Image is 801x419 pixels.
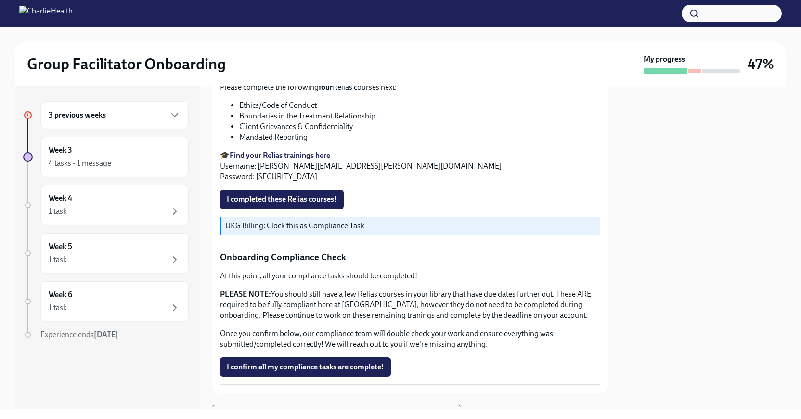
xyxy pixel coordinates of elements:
[19,6,73,21] img: CharlieHealth
[23,185,189,225] a: Week 41 task
[239,121,600,132] li: Client Grievances & Confidentiality
[220,357,391,377] button: I confirm all my compliance tasks are complete!
[220,271,600,281] p: At this point, all your compliance tasks should be completed!
[748,55,774,73] h3: 47%
[49,193,72,204] h6: Week 4
[23,137,189,177] a: Week 34 tasks • 1 message
[49,206,67,217] div: 1 task
[319,82,333,92] strong: four
[220,289,600,321] p: You should still have a few Relias courses in your library that have due dates further out. These...
[220,150,600,182] p: 🎓 Username: [PERSON_NAME][EMAIL_ADDRESS][PERSON_NAME][DOMAIN_NAME] Password: [SECURITY_DATA]
[220,190,344,209] button: I completed these Relias courses!
[23,233,189,274] a: Week 51 task
[49,241,72,252] h6: Week 5
[239,100,600,111] li: Ethics/Code of Conduct
[49,289,72,300] h6: Week 6
[239,111,600,121] li: Boundaries in the Treatment Relationship
[49,254,67,265] div: 1 task
[230,151,330,160] a: Find your Relias trainings here
[94,330,118,339] strong: [DATE]
[239,132,600,143] li: Mandated Reporting
[220,82,600,92] p: Please complete the following Relias courses next:
[40,330,118,339] span: Experience ends
[220,289,271,299] strong: PLEASE NOTE:
[225,221,596,231] p: UKG Billing: Clock this as Compliance Task
[23,281,189,322] a: Week 61 task
[220,328,600,350] p: Once you confirm below, our compliance team will double check your work and ensure everything was...
[644,54,685,65] strong: My progress
[40,101,189,129] div: 3 previous weeks
[27,54,226,74] h2: Group Facilitator Onboarding
[49,110,106,120] h6: 3 previous weeks
[49,145,72,156] h6: Week 3
[49,302,67,313] div: 1 task
[49,158,111,169] div: 4 tasks • 1 message
[227,195,337,204] span: I completed these Relias courses!
[227,362,384,372] span: I confirm all my compliance tasks are complete!
[220,251,600,263] p: Onboarding Compliance Check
